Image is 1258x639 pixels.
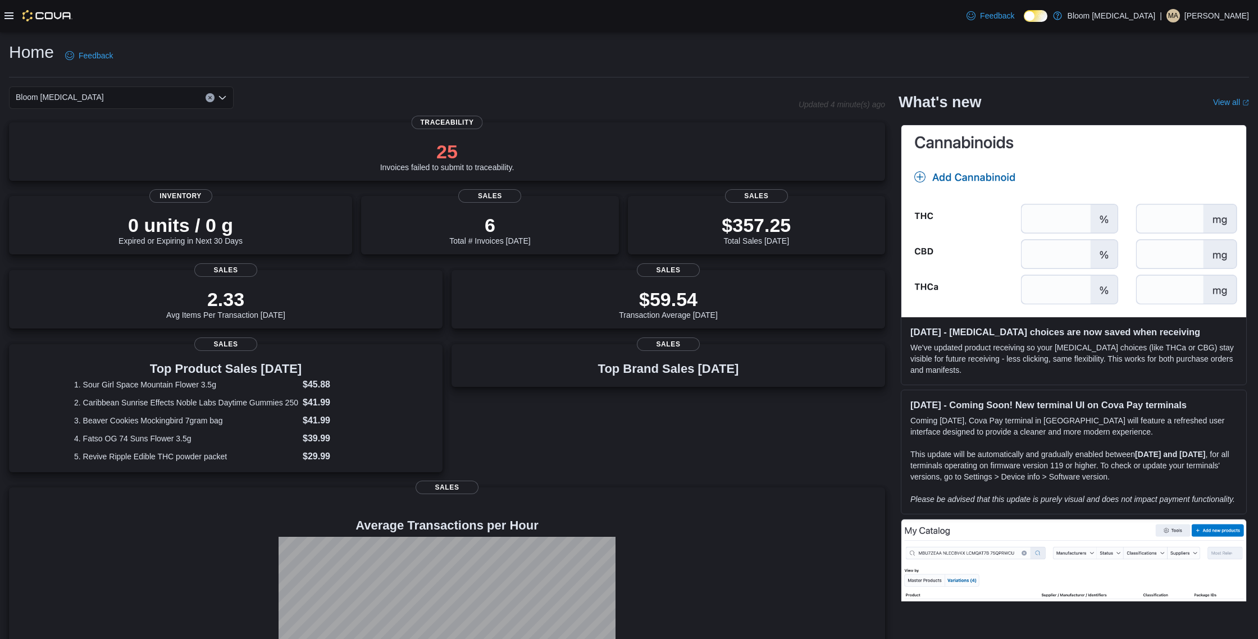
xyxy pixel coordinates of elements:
[18,519,876,532] h4: Average Transactions per Hour
[74,415,298,426] dt: 3. Beaver Cookies Mockingbird 7gram bag
[449,214,530,236] p: 6
[411,116,482,129] span: Traceability
[79,50,113,61] span: Feedback
[194,263,257,277] span: Sales
[1168,9,1178,22] span: MA
[910,495,1235,504] em: Please be advised that this update is purely visual and does not impact payment functionality.
[1213,98,1249,107] a: View allExternal link
[910,326,1237,337] h3: [DATE] - [MEDICAL_DATA] choices are now saved when receiving
[303,378,377,391] dd: $45.88
[149,189,212,203] span: Inventory
[598,362,739,376] h3: Top Brand Sales [DATE]
[218,93,227,102] button: Open list of options
[194,337,257,351] span: Sales
[910,342,1237,376] p: We've updated product receiving so your [MEDICAL_DATA] choices (like THCa or CBG) stay visible fo...
[1135,450,1205,459] strong: [DATE] and [DATE]
[910,399,1237,410] h3: [DATE] - Coming Soon! New terminal UI on Cova Pay terminals
[1160,9,1162,22] p: |
[74,433,298,444] dt: 4. Fatso OG 74 Suns Flower 3.5g
[722,214,791,236] p: $357.25
[1024,10,1047,22] input: Dark Mode
[206,93,215,102] button: Clear input
[61,44,117,67] a: Feedback
[637,263,700,277] span: Sales
[458,189,521,203] span: Sales
[9,41,54,63] h1: Home
[619,288,718,319] div: Transaction Average [DATE]
[962,4,1019,27] a: Feedback
[722,214,791,245] div: Total Sales [DATE]
[449,214,530,245] div: Total # Invoices [DATE]
[980,10,1014,21] span: Feedback
[303,432,377,445] dd: $39.99
[303,414,377,427] dd: $41.99
[16,90,104,104] span: Bloom [MEDICAL_DATA]
[74,397,298,408] dt: 2. Caribbean Sunrise Effects Noble Labs Daytime Gummies 250
[619,288,718,311] p: $59.54
[166,288,285,319] div: Avg Items Per Transaction [DATE]
[380,140,514,172] div: Invoices failed to submit to traceability.
[118,214,243,236] p: 0 units / 0 g
[899,93,981,111] h2: What's new
[118,214,243,245] div: Expired or Expiring in Next 30 Days
[725,189,788,203] span: Sales
[910,449,1237,482] p: This update will be automatically and gradually enabled between , for all terminals operating on ...
[380,140,514,163] p: 25
[1184,9,1249,22] p: [PERSON_NAME]
[416,481,478,494] span: Sales
[303,450,377,463] dd: $29.99
[910,415,1237,437] p: Coming [DATE], Cova Pay terminal in [GEOGRAPHIC_DATA] will feature a refreshed user interface des...
[637,337,700,351] span: Sales
[74,362,377,376] h3: Top Product Sales [DATE]
[74,451,298,462] dt: 5. Revive Ripple Edible THC powder packet
[1068,9,1156,22] p: Bloom [MEDICAL_DATA]
[799,100,885,109] p: Updated 4 minute(s) ago
[1242,99,1249,106] svg: External link
[303,396,377,409] dd: $41.99
[166,288,285,311] p: 2.33
[74,379,298,390] dt: 1. Sour Girl Space Mountain Flower 3.5g
[22,10,72,21] img: Cova
[1166,9,1180,22] div: Mohammed Alqadhi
